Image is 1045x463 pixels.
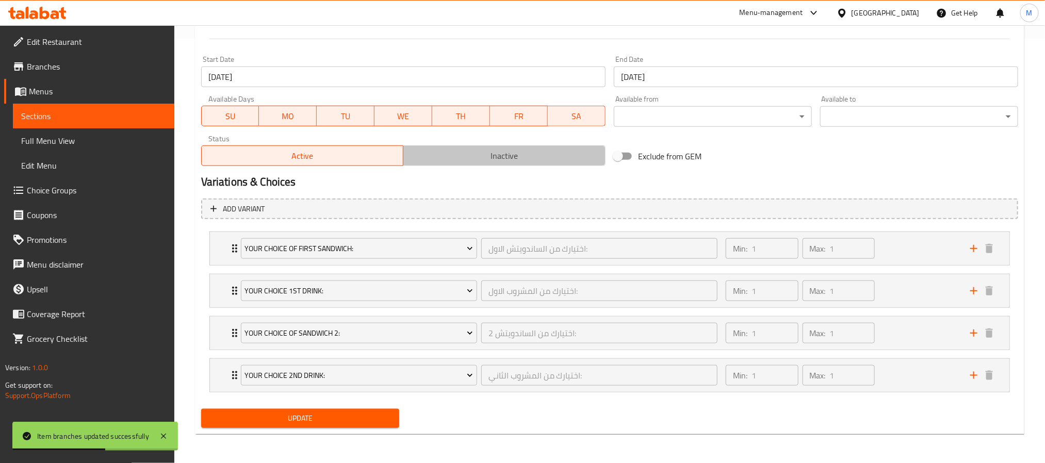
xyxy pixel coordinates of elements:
span: Your Choice 1st Drink: [244,285,473,297]
a: Edit Menu [13,153,174,178]
span: TH [436,109,486,124]
span: Version: [5,361,30,374]
a: Support.OpsPlatform [5,389,71,402]
p: Min: [733,285,747,297]
span: Edit Restaurant [27,36,166,48]
span: Active [206,148,400,163]
p: Max: [810,242,826,255]
button: delete [982,283,997,299]
button: add [966,368,982,383]
span: Get support on: [5,378,53,392]
span: TU [321,109,370,124]
a: Sections [13,104,174,128]
li: Expand [201,270,1018,312]
a: Coverage Report [4,302,174,326]
span: 1.0.0 [32,361,48,374]
p: Max: [810,369,826,382]
button: WE [374,106,432,126]
button: delete [982,368,997,383]
span: Your Choice of First Sandwich: [244,242,473,255]
span: Upsell [27,283,166,295]
div: Expand [210,274,1009,307]
li: Expand [201,227,1018,270]
span: Menu disclaimer [27,258,166,271]
span: SA [552,109,601,124]
span: Full Menu View [21,135,166,147]
span: Promotions [27,234,166,246]
div: Expand [210,232,1009,265]
button: delete [982,241,997,256]
span: Inactive [407,148,601,163]
button: SU [201,106,259,126]
span: FR [494,109,544,124]
button: add [966,241,982,256]
span: Your Choice 2nd Drink: [244,369,473,382]
button: delete [982,325,997,341]
span: SU [206,109,255,124]
button: Update [201,409,399,428]
span: Sections [21,110,166,122]
div: Expand [210,317,1009,350]
div: Expand [210,359,1009,392]
button: MO [259,106,317,126]
a: Coupons [4,203,174,227]
span: Add variant [223,203,265,216]
div: Menu-management [740,7,803,19]
a: Branches [4,54,174,79]
p: Min: [733,369,747,382]
li: Expand [201,354,1018,396]
span: Coverage Report [27,308,166,320]
button: SA [548,106,606,126]
span: Edit Menu [21,159,166,172]
div: Item branches updated successfully [37,431,149,442]
span: Coupons [27,209,166,221]
a: Menu disclaimer [4,252,174,277]
p: Min: [733,327,747,339]
a: Menus [4,79,174,104]
button: Active [201,145,404,166]
span: Update [209,412,391,425]
a: Upsell [4,277,174,302]
button: Inactive [403,145,606,166]
button: TU [317,106,374,126]
h2: Variations & Choices [201,174,1018,190]
a: Edit Restaurant [4,29,174,54]
a: Promotions [4,227,174,252]
span: Branches [27,60,166,73]
button: TH [432,106,490,126]
button: add [966,283,982,299]
span: Your Choice of Sandwich 2: [244,327,473,340]
span: Choice Groups [27,184,166,196]
p: Min: [733,242,747,255]
div: [GEOGRAPHIC_DATA] [852,7,920,19]
span: Grocery Checklist [27,333,166,345]
button: FR [490,106,548,126]
span: Menus [29,85,166,97]
button: Add variant [201,199,1018,220]
button: Your Choice of Sandwich 2: [241,323,477,343]
p: Max: [810,327,826,339]
button: Your Choice 1st Drink: [241,280,477,301]
a: Grocery Checklist [4,326,174,351]
span: M [1026,7,1033,19]
div: ​ [614,106,812,127]
div: ​ [820,106,1018,127]
button: add [966,325,982,341]
p: Max: [810,285,826,297]
span: WE [379,109,428,124]
button: Your Choice 2nd Drink: [241,365,477,386]
li: Expand [201,312,1018,354]
button: Your Choice of First Sandwich: [241,238,477,259]
span: MO [263,109,313,124]
a: Choice Groups [4,178,174,203]
span: Exclude from GEM [638,150,702,162]
a: Full Menu View [13,128,174,153]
